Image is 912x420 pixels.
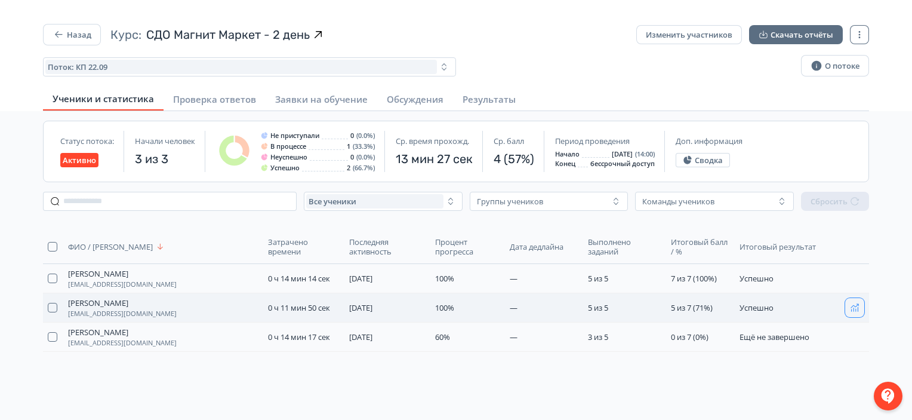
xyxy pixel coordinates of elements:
[749,25,843,44] button: Скачать отчёты
[435,302,454,313] span: 100%
[671,302,713,313] span: 5 из 7 (71%)
[68,281,177,288] span: [EMAIL_ADDRESS][DOMAIN_NAME]
[588,302,608,313] span: 5 из 5
[636,25,742,44] button: Изменить участников
[350,154,354,161] span: 0
[68,240,167,254] button: ФИО / [PERSON_NAME]
[671,273,717,284] span: 7 из 7 (100%)
[356,154,375,161] span: (0.0%)
[353,164,375,171] span: (66.7%)
[510,302,517,313] span: —
[671,332,708,342] span: 0 из 7 (0%)
[349,332,372,342] span: [DATE]
[268,235,340,259] button: Затрачено времени
[268,237,338,256] span: Затрачено времени
[396,151,473,167] span: 13 мин 27 сек
[588,237,658,256] span: Выполнено заданий
[463,93,516,105] span: Результаты
[68,298,128,308] span: [PERSON_NAME]
[43,57,456,76] button: Поток: КП 22.09
[63,155,96,165] span: Активно
[642,197,714,206] div: Команды учеников
[588,273,608,284] span: 5 из 5
[435,332,450,342] span: 60%
[68,339,177,347] span: [EMAIL_ADDRESS][DOMAIN_NAME]
[477,197,543,206] div: Группы учеников
[435,235,500,259] button: Процент прогресса
[555,151,580,158] span: Начало
[48,62,107,72] span: Поток: КП 22.09
[740,242,826,252] span: Итоговый результат
[801,192,869,211] button: Сбросить
[435,273,454,284] span: 100%
[270,154,307,161] span: Неуспешно
[68,298,177,317] button: [PERSON_NAME][EMAIL_ADDRESS][DOMAIN_NAME]
[135,151,195,167] span: 3 из 3
[671,237,728,256] span: Итоговый балл / %
[510,240,566,254] button: Дата дедлайна
[494,151,534,167] span: 4 (57%)
[353,143,375,150] span: (33.3%)
[270,132,319,139] span: Не приступали
[60,136,114,146] span: Статус потока:
[510,332,517,342] span: —
[68,327,128,337] span: [PERSON_NAME]
[356,132,375,139] span: (0.0%)
[268,273,330,284] span: 0 ч 14 мин 14 сек
[173,93,256,105] span: Проверка ответов
[740,302,774,313] span: Успешно
[270,143,306,150] span: В процессе
[676,136,742,146] span: Доп. информация
[268,302,330,313] span: 0 ч 11 мин 50 сек
[350,132,354,139] span: 0
[270,164,300,171] span: Успешно
[68,327,177,347] button: [PERSON_NAME][EMAIL_ADDRESS][DOMAIN_NAME]
[68,269,177,288] button: [PERSON_NAME][EMAIL_ADDRESS][DOMAIN_NAME]
[110,26,141,43] span: Курс:
[304,192,463,211] button: Все ученики
[53,93,154,105] span: Ученики и статистика
[740,273,774,284] span: Успешно
[43,24,101,45] button: Назад
[135,136,195,146] span: Начали человек
[510,273,517,284] span: —
[588,235,661,259] button: Выполнено заданий
[695,155,723,165] span: Сводка
[555,160,575,167] span: Конец
[387,93,443,105] span: Обсуждения
[347,164,350,171] span: 2
[349,273,372,284] span: [DATE]
[68,242,153,252] span: ФИО / [PERSON_NAME]
[349,302,372,313] span: [DATE]
[349,237,423,256] span: Последняя активность
[510,242,563,252] span: Дата дедлайна
[612,151,633,158] span: [DATE]
[555,136,630,146] span: Период проведения
[635,151,655,158] span: (14:00)
[635,192,794,211] button: Команды учеников
[347,143,350,150] span: 1
[396,136,469,146] span: Ср. время прохожд.
[435,237,498,256] span: Процент прогресса
[68,310,177,317] span: [EMAIL_ADDRESS][DOMAIN_NAME]
[588,332,608,342] span: 3 из 5
[590,160,655,167] span: бессрочный доступ
[494,136,524,146] span: Ср. балл
[275,93,368,105] span: Заявки на обучение
[470,192,628,211] button: Группы учеников
[309,197,356,206] span: Все ученики
[268,332,330,342] span: 0 ч 14 мин 17 сек
[68,269,128,278] span: [PERSON_NAME]
[740,332,809,342] span: Ещё не завершено
[801,55,869,76] button: О потоке
[349,235,425,259] button: Последняя активность
[146,26,310,43] span: СДО Магнит Маркет - 2 день
[676,153,730,167] button: Сводка
[671,235,730,259] button: Итоговый балл / %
